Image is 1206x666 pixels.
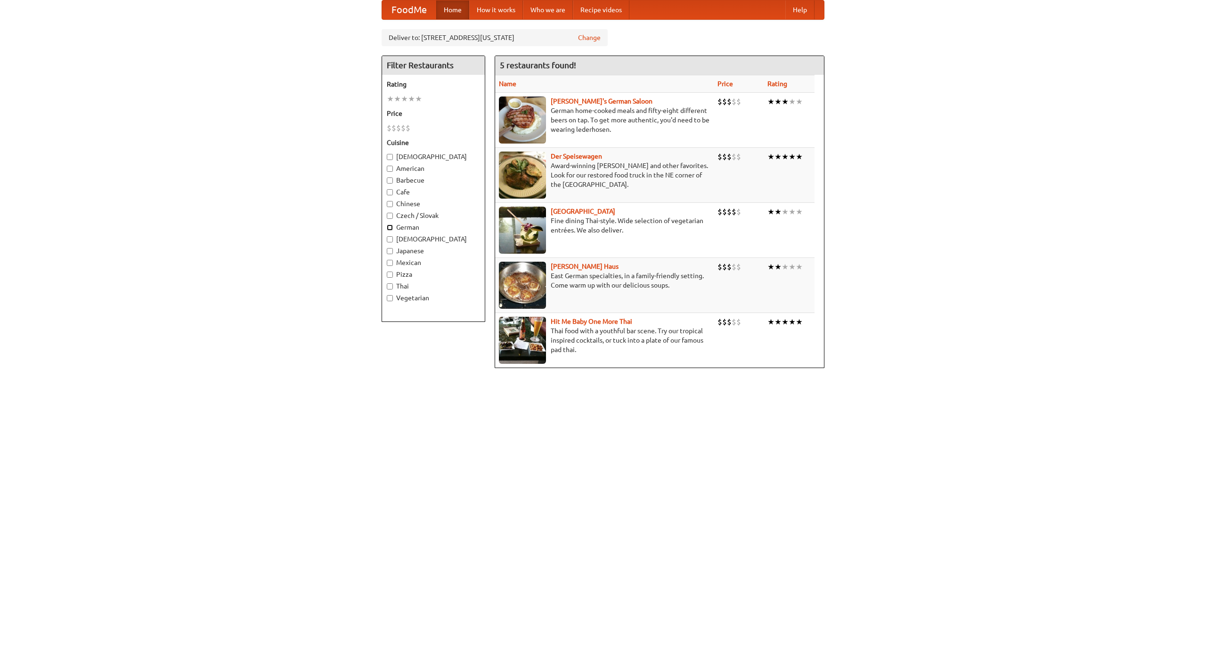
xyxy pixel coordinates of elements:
li: $ [736,207,741,217]
label: Czech / Slovak [387,211,480,220]
li: ★ [767,152,774,162]
li: $ [406,123,410,133]
a: Rating [767,80,787,88]
li: ★ [789,207,796,217]
label: Japanese [387,246,480,256]
li: $ [732,262,736,272]
li: ★ [796,207,803,217]
h5: Price [387,109,480,118]
li: $ [727,152,732,162]
li: ★ [782,317,789,327]
li: $ [732,207,736,217]
input: Mexican [387,260,393,266]
li: ★ [796,152,803,162]
a: Change [578,33,601,42]
a: FoodMe [382,0,436,19]
a: Name [499,80,516,88]
a: Who we are [523,0,573,19]
li: ★ [774,317,782,327]
label: [DEMOGRAPHIC_DATA] [387,152,480,161]
input: Thai [387,283,393,289]
label: American [387,164,480,173]
label: German [387,223,480,232]
li: $ [717,262,722,272]
li: ★ [767,96,774,107]
label: Thai [387,281,480,291]
li: ★ [789,317,796,327]
li: ★ [774,207,782,217]
li: ★ [782,96,789,107]
p: Award-winning [PERSON_NAME] and other favorites. Look for our restored food truck in the NE corne... [499,161,710,189]
a: Price [717,80,733,88]
li: ★ [408,94,415,104]
p: Fine dining Thai-style. Wide selection of vegetarian entrées. We also deliver. [499,216,710,235]
li: ★ [789,152,796,162]
p: East German specialties, in a family-friendly setting. Come warm up with our delicious soups. [499,271,710,290]
li: $ [717,96,722,107]
input: [DEMOGRAPHIC_DATA] [387,154,393,160]
li: $ [722,317,727,327]
li: ★ [767,262,774,272]
li: $ [732,152,736,162]
li: ★ [796,317,803,327]
li: ★ [774,152,782,162]
div: Deliver to: [STREET_ADDRESS][US_STATE] [382,29,608,46]
li: ★ [774,96,782,107]
li: ★ [789,262,796,272]
li: ★ [782,262,789,272]
li: $ [727,96,732,107]
p: German home-cooked meals and fifty-eight different beers on tap. To get more authentic, you'd nee... [499,106,710,134]
li: $ [717,317,722,327]
li: $ [722,152,727,162]
p: Thai food with a youthful bar scene. Try our tropical inspired cocktails, or tuck into a plate of... [499,326,710,354]
li: ★ [767,207,774,217]
h4: Filter Restaurants [382,56,485,75]
li: ★ [767,317,774,327]
a: Help [785,0,815,19]
li: ★ [415,94,422,104]
h5: Rating [387,80,480,89]
li: $ [722,207,727,217]
a: Hit Me Baby One More Thai [551,318,632,325]
ng-pluralize: 5 restaurants found! [500,61,576,70]
li: ★ [782,207,789,217]
input: Japanese [387,248,393,254]
li: $ [401,123,406,133]
li: $ [736,317,741,327]
input: Pizza [387,272,393,278]
li: $ [736,262,741,272]
li: $ [396,123,401,133]
h5: Cuisine [387,138,480,147]
input: [DEMOGRAPHIC_DATA] [387,236,393,242]
li: ★ [394,94,401,104]
li: ★ [774,262,782,272]
input: Czech / Slovak [387,213,393,219]
input: Barbecue [387,177,393,184]
li: ★ [789,96,796,107]
li: $ [722,262,727,272]
img: speisewagen.jpg [499,152,546,199]
a: [GEOGRAPHIC_DATA] [551,208,615,215]
li: ★ [782,152,789,162]
li: $ [727,317,732,327]
img: kohlhaus.jpg [499,262,546,309]
a: [PERSON_NAME] Haus [551,263,619,270]
a: Home [436,0,469,19]
input: German [387,225,393,231]
li: ★ [796,262,803,272]
input: Cafe [387,189,393,195]
a: [PERSON_NAME]'s German Saloon [551,97,652,105]
label: Pizza [387,270,480,279]
li: $ [391,123,396,133]
input: American [387,166,393,172]
a: How it works [469,0,523,19]
label: Barbecue [387,176,480,185]
a: Recipe videos [573,0,629,19]
input: Vegetarian [387,295,393,301]
label: Cafe [387,187,480,197]
b: Der Speisewagen [551,152,602,160]
li: $ [722,96,727,107]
